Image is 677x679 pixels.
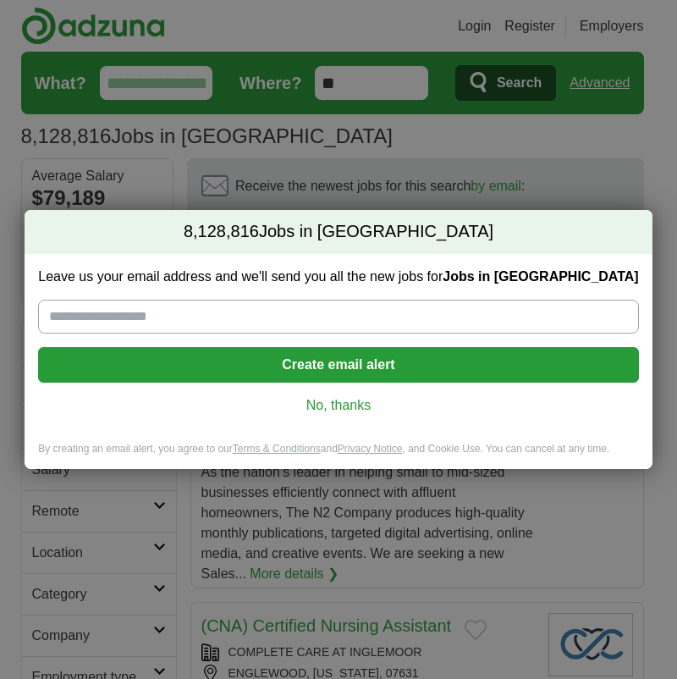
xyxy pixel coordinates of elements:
[184,220,259,244] span: 8,128,816
[233,443,321,455] a: Terms & Conditions
[52,396,625,415] a: No, thanks
[25,442,652,470] div: By creating an email alert, you agree to our and , and Cookie Use. You can cancel at any time.
[338,443,403,455] a: Privacy Notice
[38,347,638,383] button: Create email alert
[38,268,638,286] label: Leave us your email address and we'll send you all the new jobs for
[443,269,638,284] strong: Jobs in [GEOGRAPHIC_DATA]
[25,210,652,254] h2: Jobs in [GEOGRAPHIC_DATA]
